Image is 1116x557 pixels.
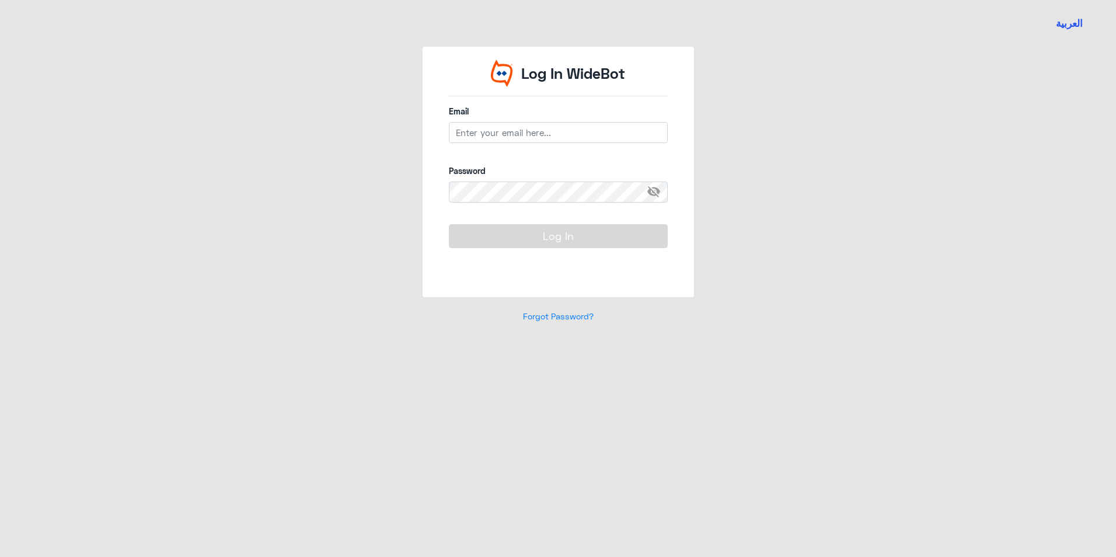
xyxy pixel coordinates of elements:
[521,62,625,85] p: Log In WideBot
[1056,16,1083,31] button: العربية
[449,105,668,117] label: Email
[491,60,513,87] img: Widebot Logo
[647,182,668,203] span: visibility_off
[1049,9,1090,38] a: Switch language
[449,165,668,177] label: Password
[449,122,668,143] input: Enter your email here...
[523,311,594,321] a: Forgot Password?
[449,224,668,248] button: Log In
